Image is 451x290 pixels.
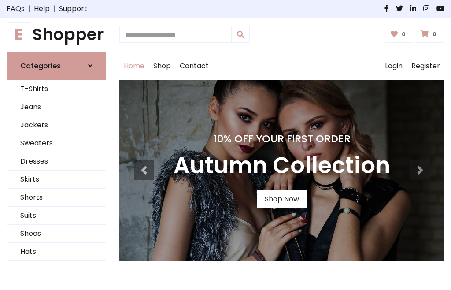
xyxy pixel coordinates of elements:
a: Help [34,4,50,14]
h3: Autumn Collection [174,152,390,179]
a: Shoes [7,225,106,243]
h4: 10% Off Your First Order [174,133,390,145]
h1: Shopper [7,25,106,45]
span: | [25,4,34,14]
a: Jackets [7,116,106,134]
a: Suits [7,207,106,225]
h6: Categories [20,62,61,70]
a: Hats [7,243,106,261]
a: Support [59,4,87,14]
a: Shorts [7,189,106,207]
a: Login [381,52,407,80]
span: E [7,22,30,46]
span: 0 [430,30,439,38]
a: Shop [149,52,175,80]
a: Register [407,52,444,80]
a: Home [119,52,149,80]
a: Sweaters [7,134,106,152]
span: 0 [399,30,408,38]
a: Shop Now [257,190,307,208]
a: Dresses [7,152,106,171]
a: 0 [415,26,444,43]
a: Contact [175,52,213,80]
a: Categories [7,52,106,80]
a: 0 [385,26,414,43]
span: | [50,4,59,14]
a: FAQs [7,4,25,14]
a: Jeans [7,98,106,116]
a: EShopper [7,25,106,45]
a: T-Shirts [7,80,106,98]
a: Skirts [7,171,106,189]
